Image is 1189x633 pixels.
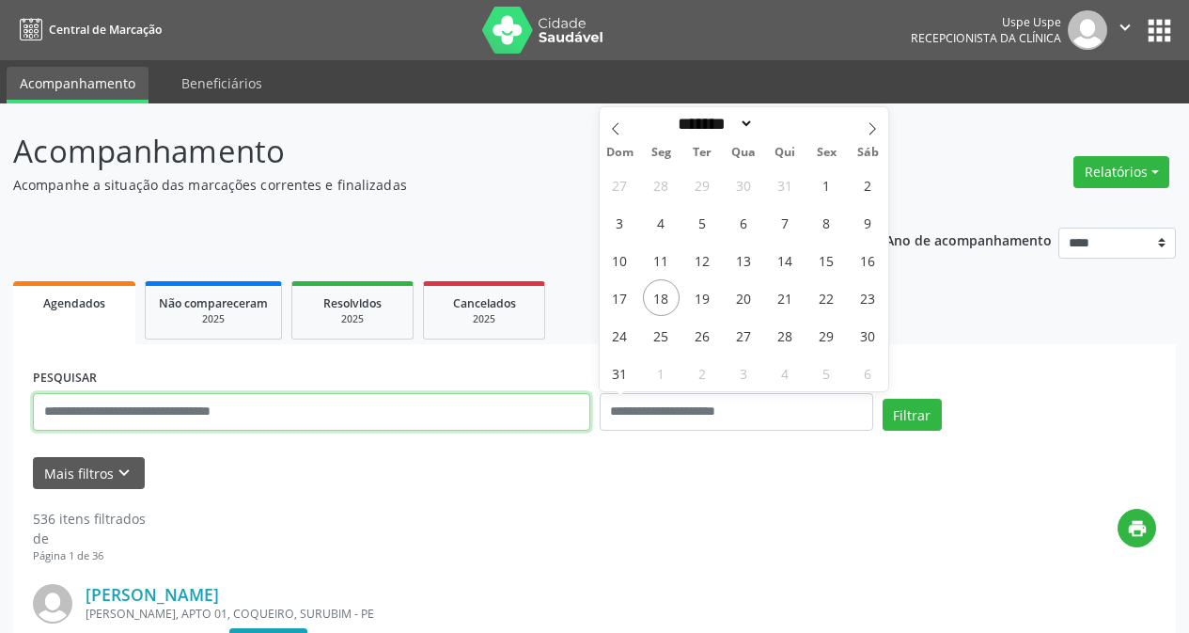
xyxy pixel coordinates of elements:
span: Ter [681,147,723,159]
img: img [33,584,72,624]
a: Central de Marcação [13,14,162,45]
a: Acompanhamento [7,67,149,103]
span: Agosto 3, 2025 [602,204,638,241]
span: Setembro 2, 2025 [684,355,721,391]
span: Agosto 7, 2025 [767,204,804,241]
button:  [1107,10,1143,50]
div: 536 itens filtrados [33,509,146,529]
span: Agosto 4, 2025 [643,204,680,241]
div: 2025 [305,312,399,326]
select: Month [672,114,755,134]
span: Qua [723,147,764,159]
span: Resolvidos [323,295,382,311]
span: Agosto 15, 2025 [808,242,845,278]
a: Beneficiários [168,67,275,100]
span: Agosto 8, 2025 [808,204,845,241]
span: Cancelados [453,295,516,311]
span: Setembro 5, 2025 [808,355,845,391]
span: Julho 31, 2025 [767,166,804,203]
span: Agosto 11, 2025 [643,242,680,278]
span: Agosto 29, 2025 [808,317,845,354]
button: Relatórios [1073,156,1169,188]
div: [PERSON_NAME], APTO 01, COQUEIRO, SURUBIM - PE [86,606,874,622]
i: keyboard_arrow_down [114,463,134,483]
div: Página 1 de 36 [33,548,146,564]
img: img [1068,10,1107,50]
span: Julho 27, 2025 [602,166,638,203]
span: Agosto 23, 2025 [850,279,886,316]
span: Setembro 1, 2025 [643,355,680,391]
button: apps [1143,14,1176,47]
span: Agosto 2, 2025 [850,166,886,203]
span: Agosto 14, 2025 [767,242,804,278]
span: Agosto 13, 2025 [726,242,762,278]
label: PESQUISAR [33,364,97,393]
span: Agosto 24, 2025 [602,317,638,354]
span: Agosto 17, 2025 [602,279,638,316]
div: 2025 [159,312,268,326]
div: Uspe Uspe [911,14,1061,30]
span: Sáb [847,147,888,159]
p: Acompanhamento [13,128,827,175]
span: Qui [764,147,806,159]
p: Ano de acompanhamento [885,228,1052,251]
span: Central de Marcação [49,22,162,38]
span: Agosto 6, 2025 [726,204,762,241]
button: Filtrar [883,399,942,431]
span: Agosto 30, 2025 [850,317,886,354]
a: [PERSON_NAME] [86,584,219,605]
span: Setembro 4, 2025 [767,355,804,391]
span: Não compareceram [159,295,268,311]
i: print [1127,518,1148,539]
div: 2025 [437,312,531,326]
input: Year [754,114,816,134]
span: Agosto 28, 2025 [767,317,804,354]
span: Agosto 26, 2025 [684,317,721,354]
p: Acompanhe a situação das marcações correntes e finalizadas [13,175,827,195]
span: Setembro 3, 2025 [726,355,762,391]
span: Sex [806,147,847,159]
span: Agosto 10, 2025 [602,242,638,278]
span: Agosto 20, 2025 [726,279,762,316]
span: Agosto 16, 2025 [850,242,886,278]
span: Julho 29, 2025 [684,166,721,203]
span: Agosto 27, 2025 [726,317,762,354]
span: Agosto 19, 2025 [684,279,721,316]
span: Agosto 5, 2025 [684,204,721,241]
span: Agosto 18, 2025 [643,279,680,316]
span: Recepcionista da clínica [911,30,1061,46]
button: print [1118,509,1156,547]
span: Agosto 12, 2025 [684,242,721,278]
span: Agosto 21, 2025 [767,279,804,316]
span: Julho 28, 2025 [643,166,680,203]
span: Agosto 1, 2025 [808,166,845,203]
span: Agendados [43,295,105,311]
button: Mais filtroskeyboard_arrow_down [33,457,145,490]
span: Agosto 31, 2025 [602,355,638,391]
i:  [1115,17,1135,38]
span: Dom [600,147,641,159]
span: Agosto 25, 2025 [643,317,680,354]
div: de [33,529,146,548]
span: Setembro 6, 2025 [850,355,886,391]
span: Agosto 9, 2025 [850,204,886,241]
span: Agosto 22, 2025 [808,279,845,316]
span: Julho 30, 2025 [726,166,762,203]
span: Seg [640,147,681,159]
